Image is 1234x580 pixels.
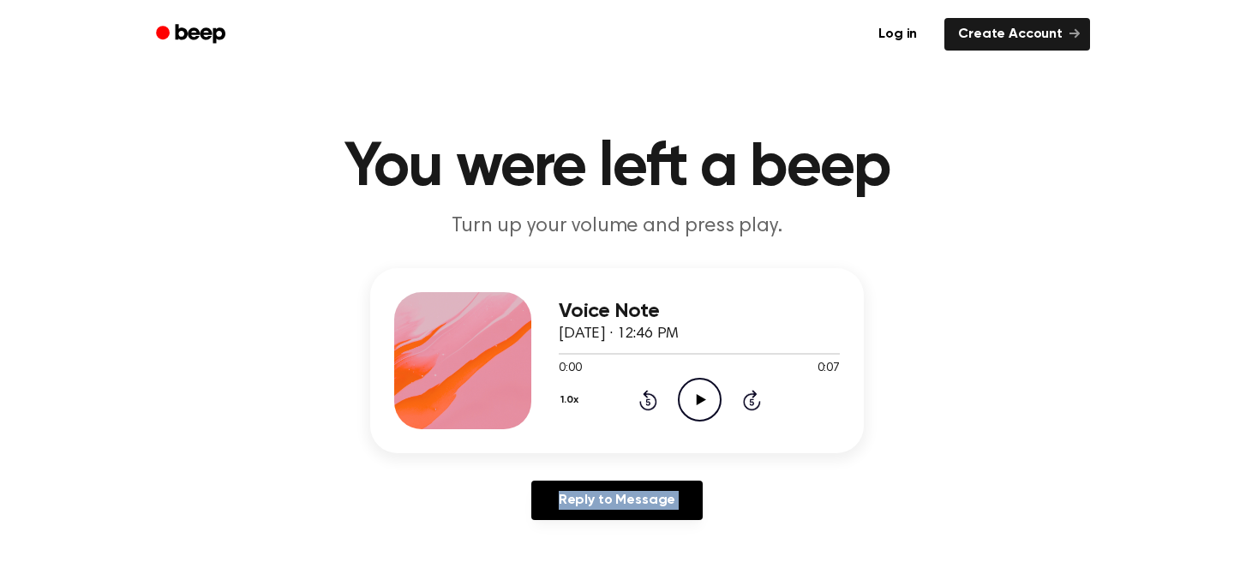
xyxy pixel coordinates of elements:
[144,18,241,51] a: Beep
[559,386,584,415] button: 1.0x
[288,212,946,241] p: Turn up your volume and press play.
[559,360,581,378] span: 0:00
[531,481,703,520] a: Reply to Message
[559,300,840,323] h3: Voice Note
[559,326,679,342] span: [DATE] · 12:46 PM
[861,15,934,54] a: Log in
[178,137,1056,199] h1: You were left a beep
[944,18,1090,51] a: Create Account
[818,360,840,378] span: 0:07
